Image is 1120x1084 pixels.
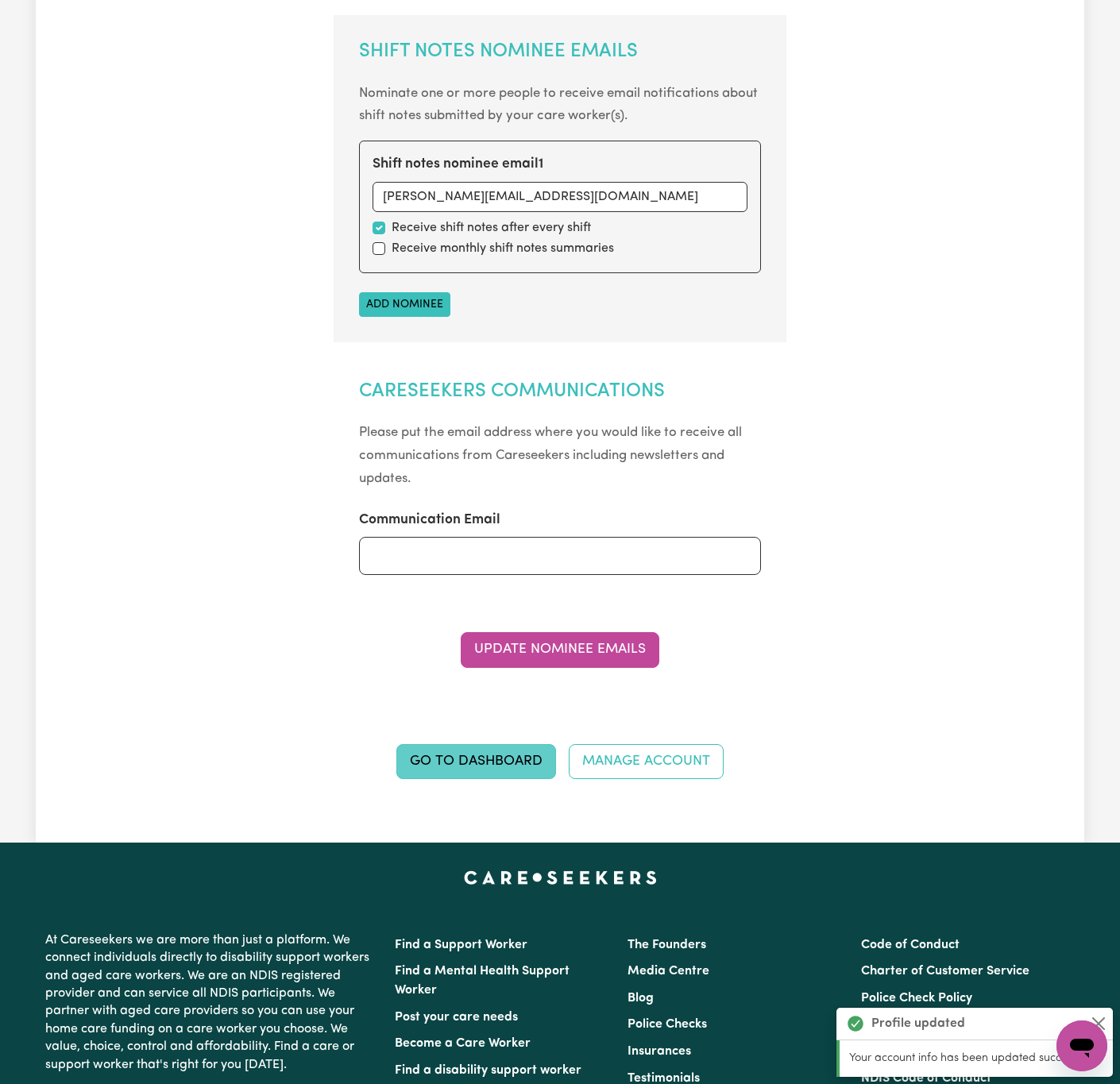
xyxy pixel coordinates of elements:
[359,41,762,64] h2: Shift Notes Nominee Emails
[628,939,706,951] a: The Founders
[392,239,614,258] label: Receive monthly shift notes summaries
[359,292,450,317] button: Add nominee
[569,744,724,779] a: Manage Account
[359,510,500,530] label: Communication Email
[395,1037,531,1050] a: Become a Care Worker
[628,992,654,1005] a: Blog
[359,426,742,485] small: Please put the email address where you would like to receive all communications from Careseekers ...
[373,154,543,175] label: Shift notes nominee email 1
[861,992,972,1005] a: Police Check Policy
[395,1011,518,1024] a: Post your care needs
[45,925,376,1080] p: At Careseekers we are more than just a platform. We connect individuals directly to disability su...
[861,965,1029,978] a: Charter of Customer Service
[395,939,527,951] a: Find a Support Worker
[849,1050,1103,1067] p: Your account info has been updated successfully
[359,380,762,403] h2: Careseekers Communications
[396,744,556,779] a: Go to Dashboard
[1089,1014,1108,1033] button: Close
[461,632,659,667] button: Update Nominee Emails
[395,965,570,997] a: Find a Mental Health Support Worker
[1056,1020,1107,1071] iframe: Button to launch messaging window
[464,871,657,884] a: Careseekers home page
[359,87,758,123] small: Nominate one or more people to receive email notifications about shift notes submitted by your ca...
[395,1064,581,1077] a: Find a disability support worker
[392,218,591,237] label: Receive shift notes after every shift
[871,1014,965,1033] strong: Profile updated
[628,1045,691,1058] a: Insurances
[628,965,709,978] a: Media Centre
[861,939,960,951] a: Code of Conduct
[628,1018,707,1031] a: Police Checks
